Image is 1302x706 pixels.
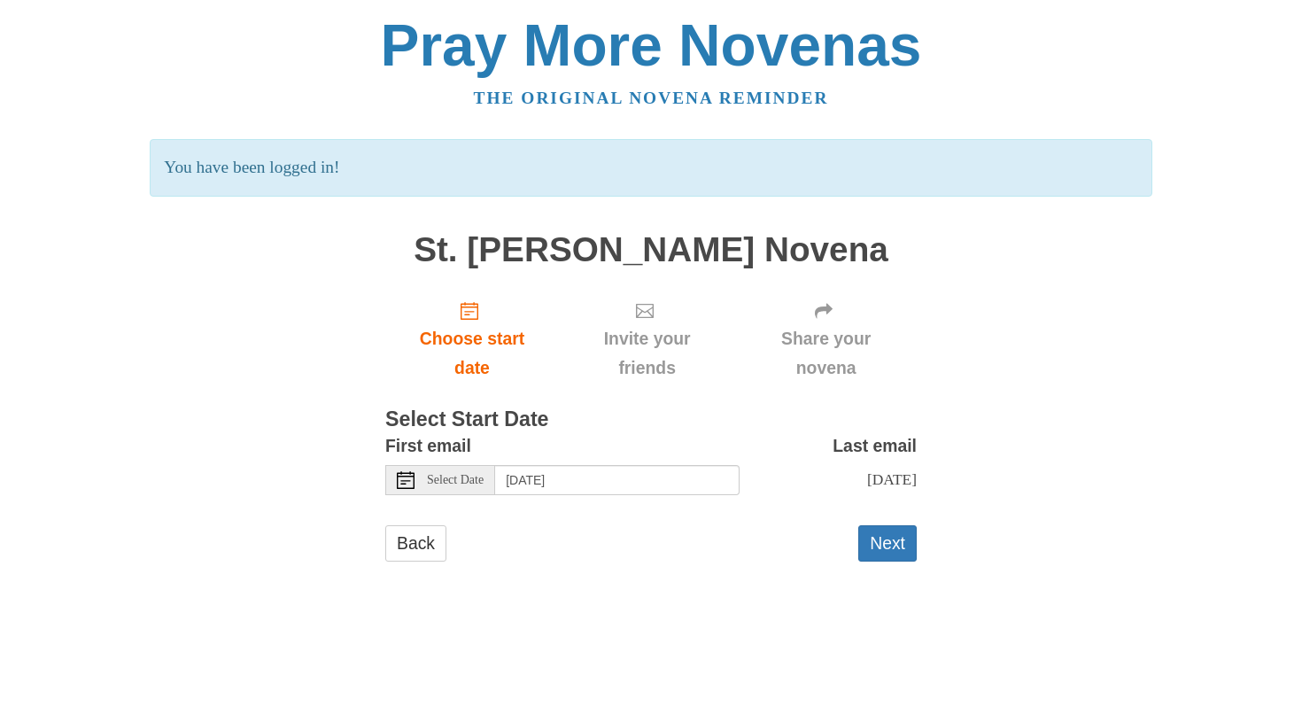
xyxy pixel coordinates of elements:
a: Choose start date [385,286,559,392]
span: Share your novena [753,324,899,383]
label: First email [385,431,471,461]
div: Click "Next" to confirm your start date first. [735,286,917,392]
div: Click "Next" to confirm your start date first. [559,286,735,392]
a: Back [385,525,446,562]
a: The original novena reminder [474,89,829,107]
label: Last email [833,431,917,461]
a: Pray More Novenas [381,12,922,78]
span: Choose start date [403,324,541,383]
span: Invite your friends [577,324,717,383]
button: Next [858,525,917,562]
span: Select Date [427,474,484,486]
p: You have been logged in! [150,139,1151,197]
span: [DATE] [867,470,917,488]
h1: St. [PERSON_NAME] Novena [385,231,917,269]
h3: Select Start Date [385,408,917,431]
